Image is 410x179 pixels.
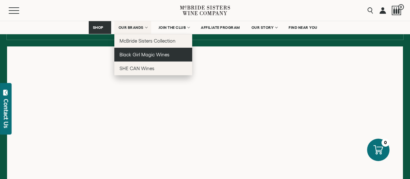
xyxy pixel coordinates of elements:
[114,48,192,61] a: Black Girl Magic Wines
[3,99,9,128] div: Contact Us
[119,38,176,44] span: McBride Sisters Collection
[251,25,274,30] span: OUR STORY
[289,25,317,30] span: FIND NEAR YOU
[381,139,389,147] div: 0
[247,21,282,34] a: OUR STORY
[89,21,111,34] a: SHOP
[284,21,322,34] a: FIND NEAR YOU
[9,7,32,14] button: Mobile Menu Trigger
[119,66,154,71] span: SHE CAN Wines
[93,25,104,30] span: SHOP
[119,25,143,30] span: OUR BRANDS
[201,25,240,30] span: AFFILIATE PROGRAM
[398,4,404,10] span: 0
[119,52,169,57] span: Black Girl Magic Wines
[154,21,194,34] a: JOIN THE CLUB
[159,25,186,30] span: JOIN THE CLUB
[197,21,244,34] a: AFFILIATE PROGRAM
[114,21,151,34] a: OUR BRANDS
[114,61,192,75] a: SHE CAN Wines
[114,34,192,48] a: McBride Sisters Collection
